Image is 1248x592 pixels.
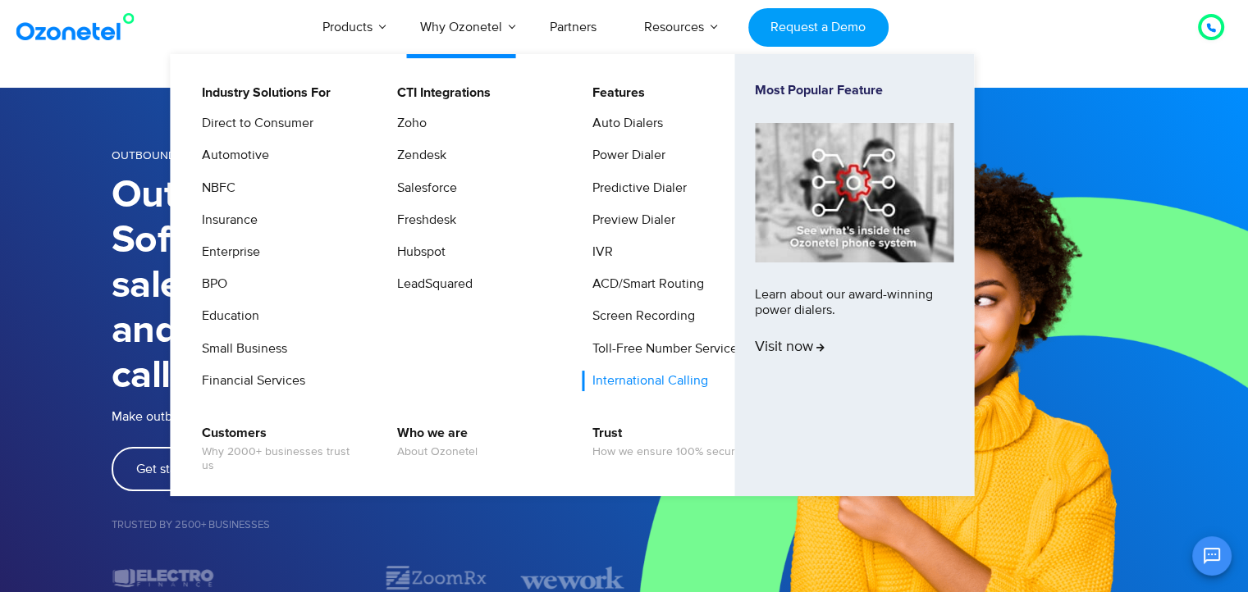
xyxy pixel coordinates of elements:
span: Visit now [755,339,825,357]
span: Why 2000+ businesses trust us [202,445,363,473]
a: Salesforce [386,178,459,198]
a: Zendesk [386,145,449,166]
a: Auto Dialers [582,113,665,134]
a: Features [582,83,647,103]
a: LeadSquared [386,274,475,294]
a: Automotive [191,145,272,166]
img: phone-system-min.jpg [755,123,953,262]
img: zoomrx [384,563,487,592]
a: Preview Dialer [582,210,678,230]
a: Education [191,306,262,326]
span: OUTBOUND CALL CENTER SOLUTION [112,148,311,162]
button: Open chat [1192,536,1232,576]
a: BPO [191,274,230,294]
a: Financial Services [191,371,308,391]
h5: Trusted by 2500+ Businesses [112,520,624,531]
div: 2 / 7 [384,563,487,592]
a: Most Popular FeatureLearn about our award-winning power dialers.Visit now [755,83,953,467]
img: electro [112,563,215,592]
a: Zoho [386,113,429,134]
img: wework [520,563,624,592]
a: Power Dialer [582,145,668,166]
a: TrustHow we ensure 100% security [582,423,749,462]
div: 7 / 7 [112,563,215,592]
div: Image Carousel [112,563,624,592]
span: About Ozonetel [397,445,478,459]
p: Make outbound processes faster, more efficient, and more effective. [112,407,624,426]
a: Get started [112,447,224,491]
span: How we ensure 100% security [592,445,747,459]
div: 3 / 7 [520,563,624,592]
a: IVR [582,242,615,262]
a: CustomersWhy 2000+ businesses trust us [191,423,366,476]
a: ACD/Smart Routing [582,274,706,294]
a: Toll-Free Number Services [582,339,746,359]
a: Hubspot [386,242,448,262]
a: Direct to Consumer [191,113,316,134]
a: Request a Demo [748,8,889,47]
span: Get started [136,462,199,476]
a: Predictive Dialer [582,178,689,198]
a: Who we areAbout Ozonetel [386,423,480,462]
a: Insurance [191,210,260,230]
a: Freshdesk [386,210,459,230]
a: International Calling [582,371,711,391]
a: Screen Recording [582,306,697,326]
h1: Outbound call center Software for efficient sales, proactive support, and automated callbacks [112,173,624,398]
a: Industry Solutions For [191,83,333,103]
div: 1 / 7 [248,568,351,588]
a: CTI Integrations [386,83,493,103]
a: Enterprise [191,242,263,262]
a: Small Business [191,339,290,359]
a: NBFC [191,178,238,198]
